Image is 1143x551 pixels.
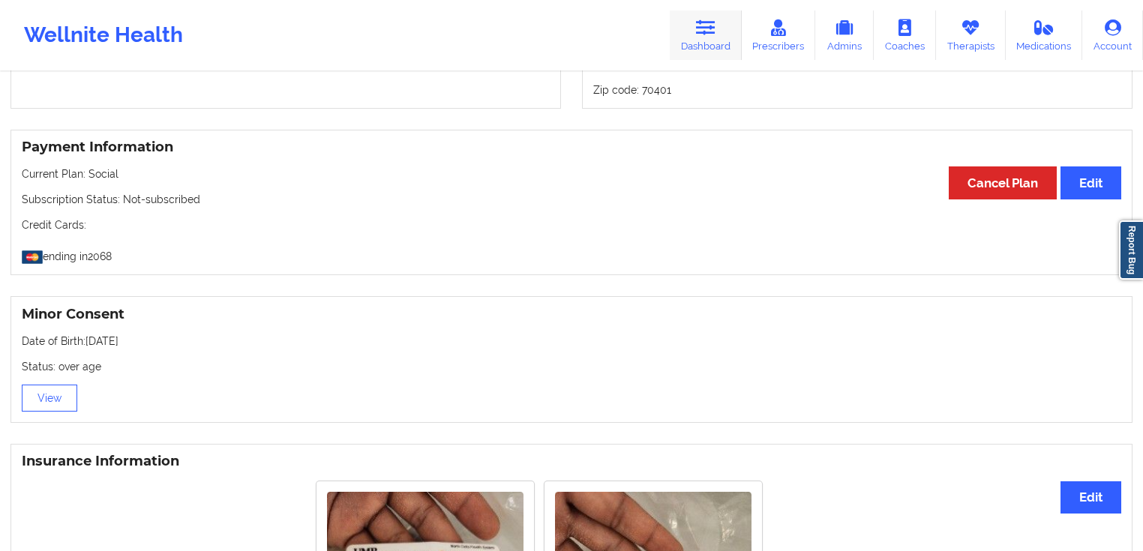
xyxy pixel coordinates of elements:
[22,334,1121,349] p: Date of Birth: [DATE]
[22,453,1121,470] h3: Insurance Information
[22,192,1121,207] p: Subscription Status: Not-subscribed
[22,217,1121,232] p: Credit Cards:
[22,243,1121,264] p: ending in 2068
[815,10,874,60] a: Admins
[22,306,1121,323] h3: Minor Consent
[949,166,1057,199] button: Cancel Plan
[742,10,816,60] a: Prescribers
[1119,220,1143,280] a: Report Bug
[874,10,936,60] a: Coaches
[1082,10,1143,60] a: Account
[22,385,77,412] button: View
[22,166,1121,181] p: Current Plan: Social
[1060,481,1121,514] button: Edit
[22,359,1121,374] p: Status: over age
[670,10,742,60] a: Dashboard
[1006,10,1083,60] a: Medications
[593,82,1121,97] p: Zip code: 70401
[1060,166,1121,199] button: Edit
[936,10,1006,60] a: Therapists
[22,139,1121,156] h3: Payment Information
